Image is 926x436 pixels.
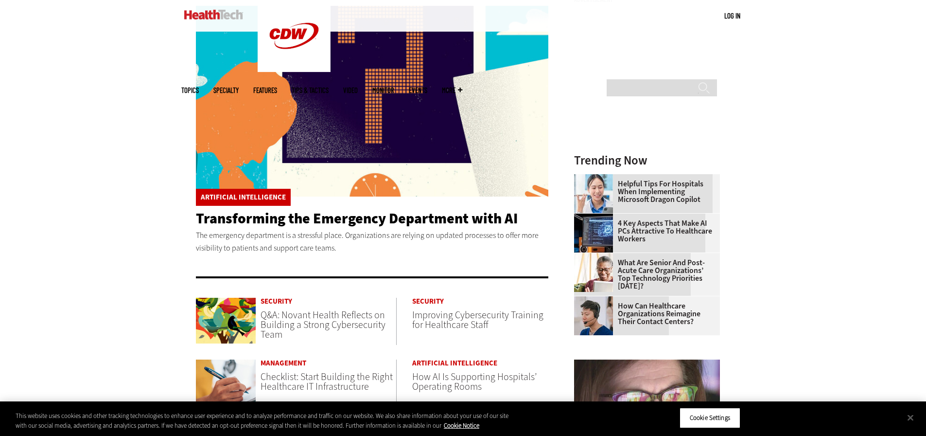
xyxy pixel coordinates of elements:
a: 4 Key Aspects That Make AI PCs Attractive to Healthcare Workers [574,219,714,243]
a: Events [409,87,427,94]
img: Older person using tablet [574,253,613,292]
span: Topics [181,87,199,94]
a: Transforming the Emergency Department with AI [196,209,518,228]
a: Healthcare contact center [574,296,618,304]
span: Specialty [213,87,239,94]
img: Desktop monitor with brain AI concept [574,214,613,253]
img: abstract illustration of a tree [196,298,256,344]
img: Doctor using phone to dictate to tablet [574,174,613,213]
a: Artificial Intelligence [412,360,548,367]
a: Features [253,87,277,94]
h3: Trending Now [574,154,720,166]
a: Management [261,360,396,367]
a: Doctor using phone to dictate to tablet [574,174,618,182]
a: More information about your privacy [444,421,479,430]
a: What Are Senior and Post-Acute Care Organizations’ Top Technology Priorities [DATE]? [574,259,714,290]
a: MonITor [372,87,394,94]
img: Person with a clipboard checking a list [196,360,256,405]
div: User menu [724,11,740,21]
a: How AI Is Supporting Hospitals’ Operating Rooms [412,370,537,393]
button: Close [900,407,921,428]
a: Improving Cybersecurity Training for Healthcare Staff [412,309,543,331]
a: Artificial Intelligence [201,194,286,201]
span: More [442,87,462,94]
img: Healthcare contact center [574,296,613,335]
a: Video [343,87,358,94]
a: Log in [724,11,740,20]
a: CDW [258,64,331,74]
a: Security [412,298,548,305]
a: Helpful Tips for Hospitals When Implementing Microsoft Dragon Copilot [574,180,714,203]
a: Older person using tablet [574,253,618,261]
button: Cookie Settings [680,408,740,428]
a: Checklist: Start Building the Right Healthcare IT Infrastructure [261,370,393,393]
a: Security [261,298,396,305]
a: How Can Healthcare Organizations Reimagine Their Contact Centers? [574,302,714,326]
div: This website uses cookies and other tracking technologies to enhance user experience and to analy... [16,411,509,430]
a: Tips & Tactics [292,87,329,94]
a: Desktop monitor with brain AI concept [574,214,618,221]
img: Home [184,10,243,19]
p: The emergency department is a stressful place. Organizations are relying on updated processes to ... [196,229,549,254]
a: Q&A: Novant Health Reflects on Building a Strong Cybersecurity Team [261,309,385,341]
